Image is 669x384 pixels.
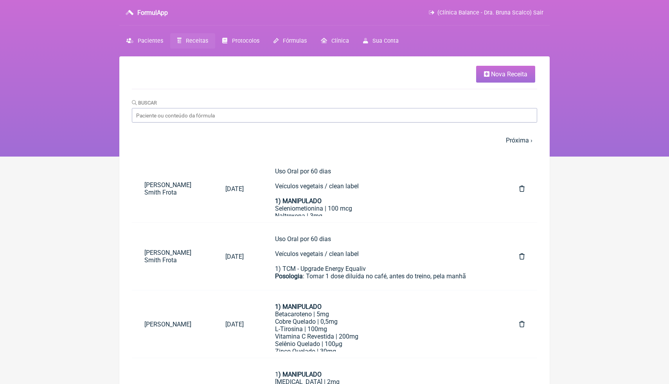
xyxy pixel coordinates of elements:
div: 1 [275,371,488,378]
span: Clínica [331,38,349,44]
a: Pacientes [119,33,170,49]
div: Vitamina C Revestida | 200mg [275,333,488,340]
input: Paciente ou conteúdo da fórmula [132,108,537,123]
a: Fórmulas [266,33,314,49]
div: Uso Oral por 60 dias Veículos vegetais / clean label [275,168,488,205]
a: [PERSON_NAME] Smith Frota [132,243,213,270]
strong: 1) MANIPULADO [275,303,322,310]
span: Sua Conta [372,38,399,44]
span: (Clínica Balance - Dra. Bruna Scalco) Sair [437,9,543,16]
label: Buscar [132,100,157,106]
span: Receitas [186,38,208,44]
a: Nova Receita [476,66,535,83]
a: Próxima › [506,137,532,144]
strong: 1) MANIPULADO [275,197,322,205]
span: Pacientes [138,38,163,44]
span: Protocolos [232,38,259,44]
span: Fórmulas [283,38,307,44]
a: (Clínica Balance - Dra. Bruna Scalco) Sair [429,9,543,16]
a: Clínica [314,33,356,49]
a: [DATE] [213,314,256,334]
a: [DATE] [213,179,256,199]
div: Selênio Quelado | 100µg [275,340,488,348]
div: Zinco Quelado | 30mg Acido pantotênico | 200 mg [275,348,488,362]
a: 1) MANIPULADOBetacaroteno | 5mgCobre Quelado | 0,5mgL-Tirosina | 100mgVitamina C Revestida | 200m... [263,297,500,352]
div: L-Tirosina | 100mg [275,325,488,333]
a: Uso Oral por 60 diasVeículos vegetais / clean label1) TCM - Upgrade Energy EqualivPosologia: Toma... [263,229,500,284]
div: Betacaroteno | 5mg [275,310,488,318]
strong: Posologia [275,272,303,280]
div: Seleniometionina | 100 mcg [275,205,488,212]
nav: pager [132,132,537,149]
a: Uso Oral por 60 diasVeículos vegetais / clean label1) MANIPULADOSeleniometionina | 100 mcgNaltrex... [263,161,500,216]
a: Sua Conta [356,33,406,49]
strong: ) MANIPULADO [279,371,322,378]
a: Protocolos [215,33,266,49]
a: Receitas [170,33,215,49]
div: Cobre Quelado | 0,5mg [275,318,488,325]
h3: FormulApp [137,9,168,16]
a: [PERSON_NAME] Smith Frota [132,175,213,202]
a: [PERSON_NAME] [132,314,213,334]
div: Uso Oral por 60 dias Veículos vegetais / clean label 1) TCM - Upgrade Energy Equaliv : Tomar 1 do... [275,235,488,339]
a: [DATE] [213,247,256,267]
span: Nova Receita [491,70,527,78]
div: Naltrexona | 3mg [275,212,488,220]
